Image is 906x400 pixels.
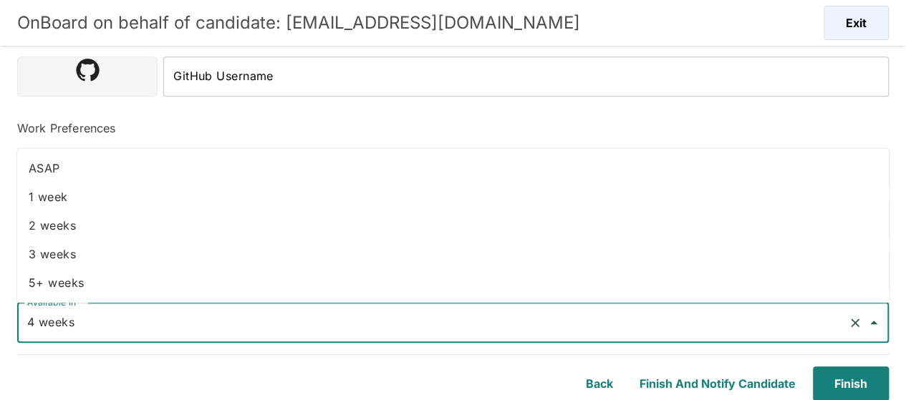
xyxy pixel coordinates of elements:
li: 2 weeks [17,211,889,240]
button: Exit [824,6,889,40]
button: Close [864,313,884,333]
li: 3 weeks [17,240,889,268]
h5: OnBoard on behalf of candidate: [EMAIL_ADDRESS][DOMAIN_NAME] [17,11,580,34]
li: ASAP [17,154,889,182]
li: 1 week [17,182,889,211]
h6: Work Preferences [17,119,889,137]
li: 5+ weeks [17,268,889,297]
label: Available in * [27,296,84,308]
button: Clear [845,313,865,333]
